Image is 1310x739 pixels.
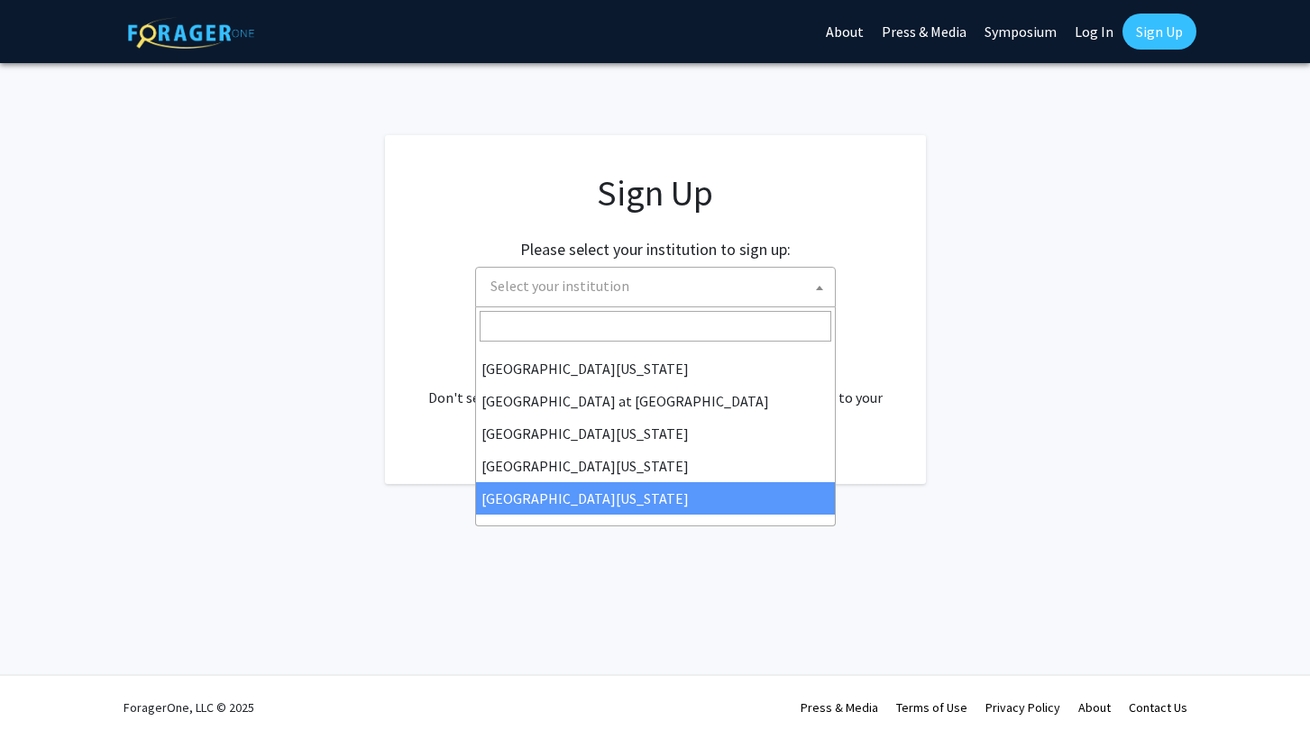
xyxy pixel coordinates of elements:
[476,385,835,417] li: [GEOGRAPHIC_DATA] at [GEOGRAPHIC_DATA]
[476,352,835,385] li: [GEOGRAPHIC_DATA][US_STATE]
[421,343,890,430] div: Already have an account? . Don't see your institution? about bringing ForagerOne to your institut...
[475,267,836,307] span: Select your institution
[490,277,629,295] span: Select your institution
[801,699,878,716] a: Press & Media
[421,171,890,214] h1: Sign Up
[128,17,254,49] img: ForagerOne Logo
[985,699,1060,716] a: Privacy Policy
[896,699,967,716] a: Terms of Use
[483,268,835,305] span: Select your institution
[1122,14,1196,50] a: Sign Up
[124,676,254,739] div: ForagerOne, LLC © 2025
[14,658,77,725] iframe: Chat
[520,240,791,260] h2: Please select your institution to sign up:
[1129,699,1187,716] a: Contact Us
[476,450,835,482] li: [GEOGRAPHIC_DATA][US_STATE]
[476,515,835,547] li: [PERSON_NAME][GEOGRAPHIC_DATA]
[476,417,835,450] li: [GEOGRAPHIC_DATA][US_STATE]
[1078,699,1111,716] a: About
[476,482,835,515] li: [GEOGRAPHIC_DATA][US_STATE]
[480,311,831,342] input: Search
